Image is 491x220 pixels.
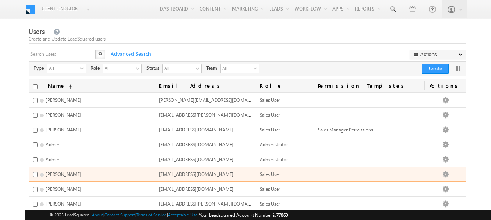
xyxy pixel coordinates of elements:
span: All [163,64,195,72]
span: [EMAIL_ADDRESS][PERSON_NAME][DOMAIN_NAME] [159,111,269,118]
span: Type [34,65,47,72]
span: Admin [46,156,59,162]
span: Sales Manager Permissions [318,127,373,133]
a: Contact Support [104,212,135,217]
span: Administrator [260,156,288,162]
span: All [47,64,79,72]
span: Users [29,27,45,36]
span: Sales User [260,186,280,192]
span: Actions [424,79,466,92]
span: Sales User [260,112,280,118]
span: select [80,66,87,71]
a: Acceptable Use [168,212,198,217]
span: © 2025 LeadSquared | | | | | [49,211,288,219]
button: Create [422,64,449,74]
div: Create and Update LeadSquared users [29,35,466,43]
a: Terms of Service [136,212,167,217]
span: [PERSON_NAME] [46,112,81,118]
span: [PERSON_NAME][EMAIL_ADDRESS][DOMAIN_NAME] [159,96,269,103]
span: select [196,66,202,71]
span: 77060 [276,212,288,218]
span: [PERSON_NAME] [46,97,81,103]
span: Admin [46,142,59,147]
a: Name [44,79,76,92]
span: Sales User [260,201,280,207]
button: Actions [410,50,466,59]
span: [EMAIL_ADDRESS][DOMAIN_NAME] [159,186,234,192]
span: [EMAIL_ADDRESS][PERSON_NAME][DOMAIN_NAME] [159,200,269,207]
span: Permission Templates [314,79,424,92]
span: [PERSON_NAME] [46,171,81,177]
span: Advanced Search [107,50,154,57]
span: Sales User [260,97,280,103]
span: (sorted ascending) [66,83,72,90]
span: Your Leadsquared Account Number is [199,212,288,218]
span: [EMAIL_ADDRESS][DOMAIN_NAME] [159,156,234,162]
span: [PERSON_NAME] [46,127,81,133]
span: Status [146,65,162,72]
span: [PERSON_NAME] [46,201,81,207]
span: Sales User [260,127,280,133]
span: Client - indglobal1 (77060) [42,5,83,12]
span: select [136,66,143,71]
img: Search [98,52,102,56]
span: Administrator [260,142,288,147]
span: Role [91,65,103,72]
a: About [92,212,103,217]
span: [PERSON_NAME] [46,186,81,192]
span: [EMAIL_ADDRESS][DOMAIN_NAME] [159,171,234,177]
span: [EMAIL_ADDRESS][DOMAIN_NAME] [159,142,234,147]
span: Sales User [260,171,280,177]
span: All [221,64,252,73]
span: [EMAIL_ADDRESS][DOMAIN_NAME] [159,127,234,133]
span: All [103,64,135,72]
a: Email Address [155,79,256,92]
input: Search Users [29,50,96,59]
a: Role [256,79,314,92]
span: Team [206,65,220,72]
